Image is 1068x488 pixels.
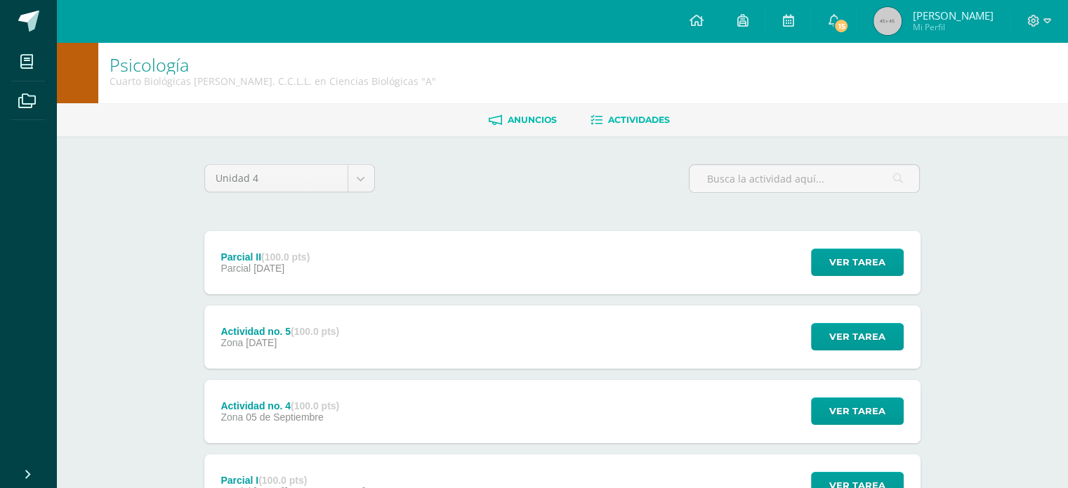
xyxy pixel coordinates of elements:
div: Cuarto Biológicas Bach. C.C.L.L. en Ciencias Biológicas 'A' [110,74,436,88]
div: Parcial II [220,251,310,263]
strong: (100.0 pts) [261,251,310,263]
span: Ver tarea [829,398,885,424]
button: Ver tarea [811,397,904,425]
span: Parcial [220,263,251,274]
strong: (100.0 pts) [258,475,307,486]
a: Actividades [591,109,670,131]
span: Actividades [608,114,670,125]
h1: Psicología [110,55,436,74]
span: Anuncios [508,114,557,125]
button: Ver tarea [811,323,904,350]
span: Unidad 4 [216,165,337,192]
div: Actividad no. 4 [220,400,339,411]
a: Anuncios [489,109,557,131]
div: Parcial I [220,475,365,486]
span: Zona [220,337,243,348]
strong: (100.0 pts) [291,400,339,411]
span: [DATE] [246,337,277,348]
div: Actividad no. 5 [220,326,339,337]
button: Ver tarea [811,249,904,276]
input: Busca la actividad aquí... [690,165,919,192]
img: 45x45 [873,7,902,35]
a: Psicología [110,53,189,77]
strong: (100.0 pts) [291,326,339,337]
span: 15 [833,18,849,34]
span: Mi Perfil [912,21,993,33]
span: 05 de Septiembre [246,411,324,423]
span: Ver tarea [829,249,885,275]
span: Zona [220,411,243,423]
span: Ver tarea [829,324,885,350]
a: Unidad 4 [205,165,374,192]
span: [DATE] [253,263,284,274]
span: [PERSON_NAME] [912,8,993,22]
